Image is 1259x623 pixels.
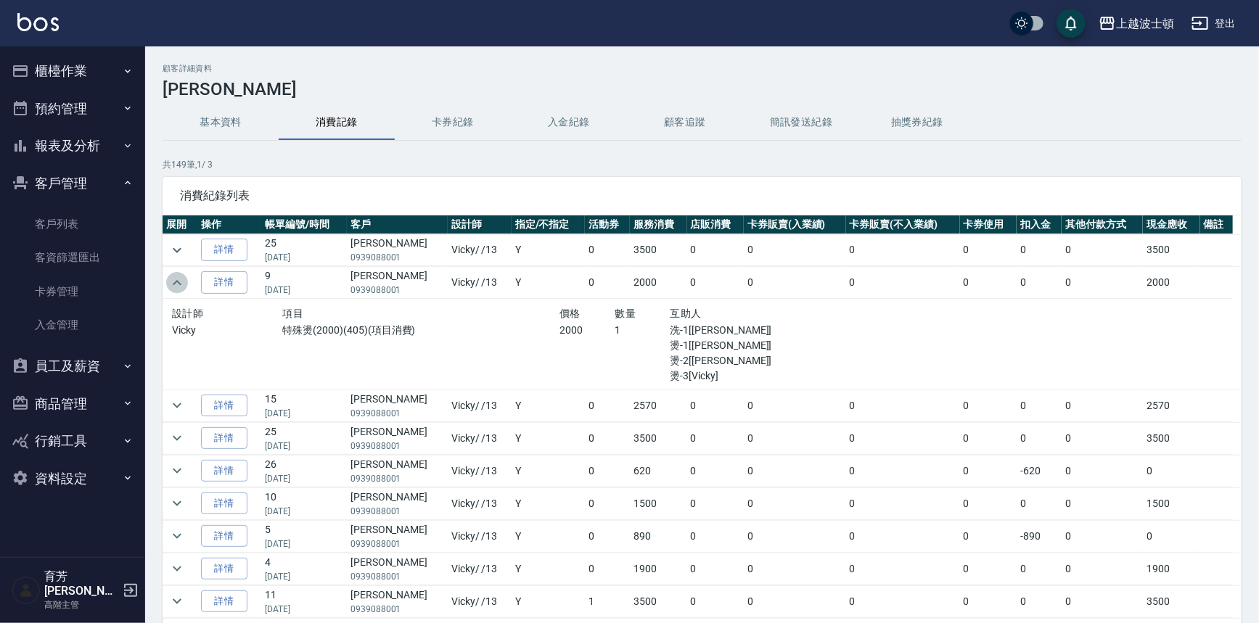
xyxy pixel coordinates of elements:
td: 0 [585,267,630,299]
button: 卡券紀錄 [395,105,511,140]
td: Y [512,487,585,519]
td: 0 [687,389,745,421]
td: Y [512,267,585,299]
td: 0 [1062,267,1143,299]
td: Vicky / /13 [448,553,512,585]
td: [PERSON_NAME] [347,487,448,519]
td: Y [512,553,585,585]
td: [PERSON_NAME] [347,389,448,421]
span: 消費紀錄列表 [180,189,1224,203]
td: 0 [960,487,1017,519]
p: 特殊燙(2000)(405)(項目消費) [283,323,559,338]
a: 客戶列表 [6,207,139,241]
button: 入金紀錄 [511,105,627,140]
span: 互助人 [670,308,702,319]
p: 0939088001 [350,251,444,264]
p: 2000 [559,323,615,338]
td: 0 [687,487,745,519]
td: 0 [1017,422,1062,454]
td: Vicky / /13 [448,455,512,487]
p: [DATE] [265,472,343,485]
p: 燙-2[[PERSON_NAME]] [670,353,837,368]
p: 燙-3[Vicky] [670,368,837,384]
td: 0 [585,520,630,552]
th: 備註 [1200,215,1233,234]
td: 0 [1062,520,1143,552]
span: 價格 [559,308,581,319]
p: 0939088001 [350,407,444,420]
td: [PERSON_NAME] [347,267,448,299]
td: Y [512,520,585,552]
p: 0939088001 [350,505,444,518]
td: 2570 [1143,389,1200,421]
td: Vicky / /13 [448,234,512,266]
h2: 顧客詳細資料 [163,64,1242,73]
p: [DATE] [265,505,343,518]
td: 0 [1062,234,1143,266]
td: 620 [630,455,687,487]
td: Y [512,389,585,421]
button: expand row [166,427,188,449]
td: 9 [261,267,347,299]
td: 0 [1143,455,1200,487]
td: 0 [585,487,630,519]
th: 卡券販賣(不入業績) [846,215,960,234]
th: 其他付款方式 [1062,215,1143,234]
td: 3500 [1143,422,1200,454]
td: 0 [846,585,960,617]
span: 設計師 [172,308,203,319]
td: 0 [960,520,1017,552]
button: 消費記錄 [279,105,395,140]
td: 0 [687,455,745,487]
td: 0 [744,267,845,299]
td: 3500 [630,422,687,454]
td: [PERSON_NAME] [347,422,448,454]
td: 0 [1017,234,1062,266]
button: 抽獎券紀錄 [859,105,975,140]
td: 0 [1062,487,1143,519]
td: 0 [960,553,1017,585]
a: 詳情 [201,492,247,515]
a: 卡券管理 [6,275,139,308]
td: 0 [846,487,960,519]
button: 行銷工具 [6,422,139,460]
td: 25 [261,422,347,454]
td: Vicky / /13 [448,487,512,519]
td: 1900 [1143,553,1200,585]
p: [DATE] [265,570,343,583]
td: -620 [1017,455,1062,487]
td: Y [512,234,585,266]
button: expand row [166,525,188,547]
button: expand row [166,460,188,482]
p: 高階主管 [44,598,118,611]
td: 11 [261,585,347,617]
span: 數量 [615,308,636,319]
th: 扣入金 [1017,215,1062,234]
a: 詳情 [201,395,247,417]
td: 0 [846,553,960,585]
p: [DATE] [265,603,343,616]
button: expand row [166,558,188,579]
td: 3500 [1143,234,1200,266]
td: 0 [846,234,960,266]
td: 3500 [1143,585,1200,617]
th: 店販消費 [687,215,745,234]
td: 1 [585,585,630,617]
td: 0 [1017,585,1062,617]
th: 客戶 [347,215,448,234]
td: 0 [744,585,845,617]
td: 0 [744,234,845,266]
td: Vicky / /13 [448,389,512,421]
p: 0939088001 [350,284,444,297]
td: 0 [846,267,960,299]
td: 0 [1017,553,1062,585]
button: expand row [166,272,188,294]
p: 燙-1[[PERSON_NAME]] [670,338,837,353]
button: 資料設定 [6,460,139,498]
td: 0 [846,520,960,552]
td: 0 [960,389,1017,421]
td: 0 [960,422,1017,454]
h5: 育芳[PERSON_NAME] [44,569,118,598]
td: 1500 [1143,487,1200,519]
td: Vicky / /13 [448,520,512,552]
